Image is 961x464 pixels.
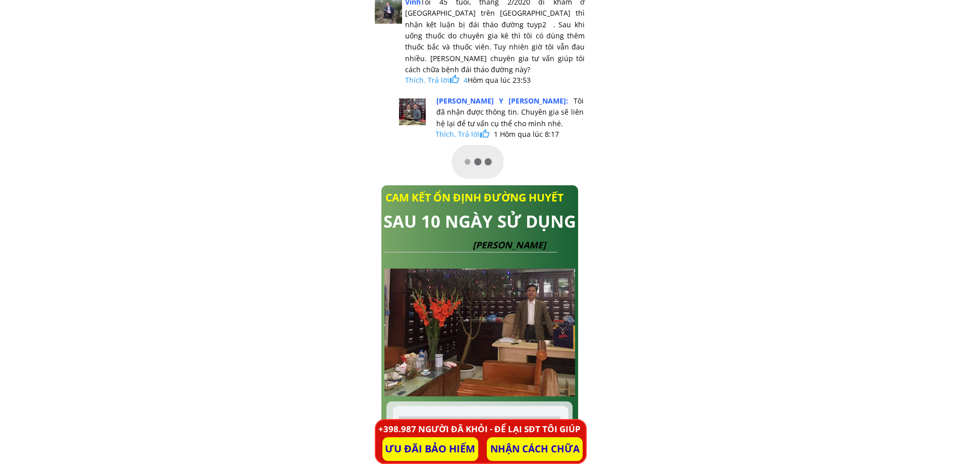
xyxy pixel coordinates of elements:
[405,75,468,85] span: Thích. Trả lời. 4
[382,437,478,461] p: ƯU ĐÃI BẢO HIỂM
[405,75,549,86] h3: Hôm qua lúc 23:53
[473,238,574,252] h3: [PERSON_NAME]
[436,96,569,106] span: [PERSON_NAME] Y [PERSON_NAME]:
[435,129,560,140] h3: . 1 Hôm qua lúc 8:17
[487,437,583,461] p: NHẬN CÁCH CHỮA
[436,96,584,128] span: Tôi đã nhận được thông tin. Chuyên gia sẽ liên hệ lại để tư vấn cụ thể cho mình nhé.
[376,422,583,436] h3: +398.987 NGƯỜI ĐÃ KHỎI - ĐỂ LẠI SĐT TÔI GIÚP
[383,209,580,235] h3: SAU 10 NGÀY SỬ DỤNG
[435,129,480,139] span: Thích. Trả lời
[385,189,582,207] h3: CAM KẾT ỔN ĐỊNH ĐƯỜNG HUYẾT
[401,417,558,434] input: Họ và Tên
